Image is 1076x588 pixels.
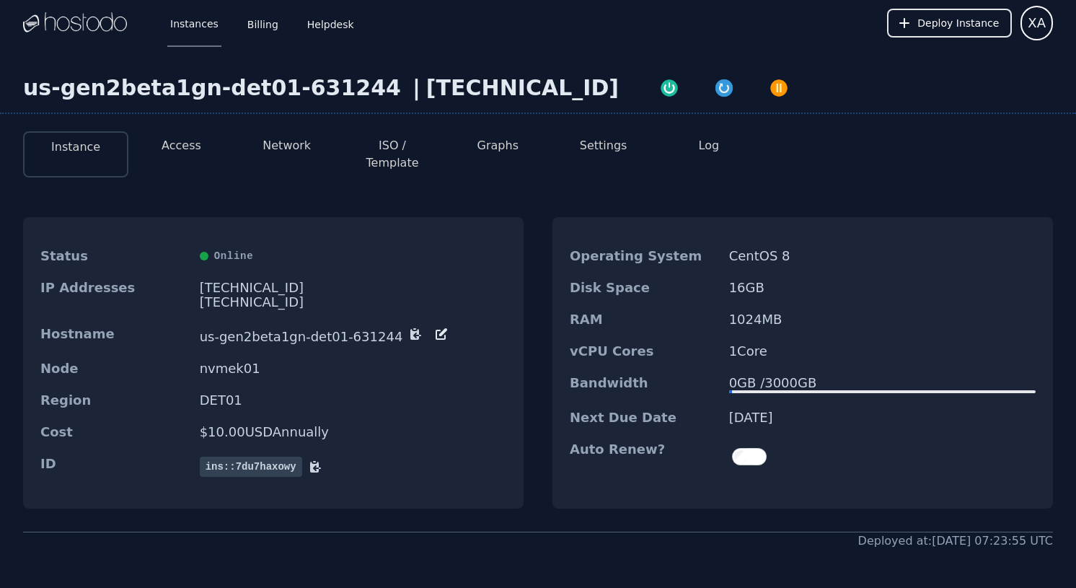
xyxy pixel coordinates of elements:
[23,75,407,101] div: us-gen2beta1gn-det01-631244
[200,295,506,310] div: [TECHNICAL_ID]
[40,425,188,439] dt: Cost
[263,137,311,154] button: Network
[729,249,1036,263] dd: CentOS 8
[751,75,806,98] button: Power Off
[162,137,201,154] button: Access
[1020,6,1053,40] button: User menu
[51,139,100,156] button: Instance
[697,75,751,98] button: Restart
[570,281,718,295] dt: Disk Space
[659,78,679,98] img: Power On
[200,327,506,344] dd: us-gen2beta1gn-det01-631244
[769,78,789,98] img: Power Off
[407,75,426,101] div: |
[570,442,718,471] dt: Auto Renew?
[200,393,506,408] dd: DET01
[570,312,718,327] dt: RAM
[40,249,188,263] dt: Status
[917,16,999,30] span: Deploy Instance
[699,137,720,154] button: Log
[729,344,1036,359] dd: 1 Core
[200,457,302,477] span: ins::7du7haxowy
[858,532,1053,550] div: Deployed at: [DATE] 07:23:55 UTC
[570,376,718,393] dt: Bandwidth
[729,281,1036,295] dd: 16 GB
[426,75,619,101] div: [TECHNICAL_ID]
[200,249,506,263] div: Online
[40,327,188,344] dt: Hostname
[40,281,188,310] dt: IP Addresses
[580,137,627,154] button: Settings
[729,312,1036,327] dd: 1024 MB
[570,411,718,425] dt: Next Due Date
[200,425,506,439] dd: $ 10.00 USD Annually
[729,376,1036,390] div: 0 GB / 3000 GB
[642,75,697,98] button: Power On
[714,78,734,98] img: Restart
[1028,13,1046,33] span: XA
[200,361,506,376] dd: nvmek01
[200,281,506,295] div: [TECHNICAL_ID]
[729,411,1036,425] dd: [DATE]
[570,344,718,359] dt: vCPU Cores
[351,137,433,172] button: ISO / Template
[477,137,519,154] button: Graphs
[570,249,718,263] dt: Operating System
[40,393,188,408] dt: Region
[40,457,188,477] dt: ID
[23,12,127,34] img: Logo
[40,361,188,376] dt: Node
[887,9,1012,38] button: Deploy Instance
